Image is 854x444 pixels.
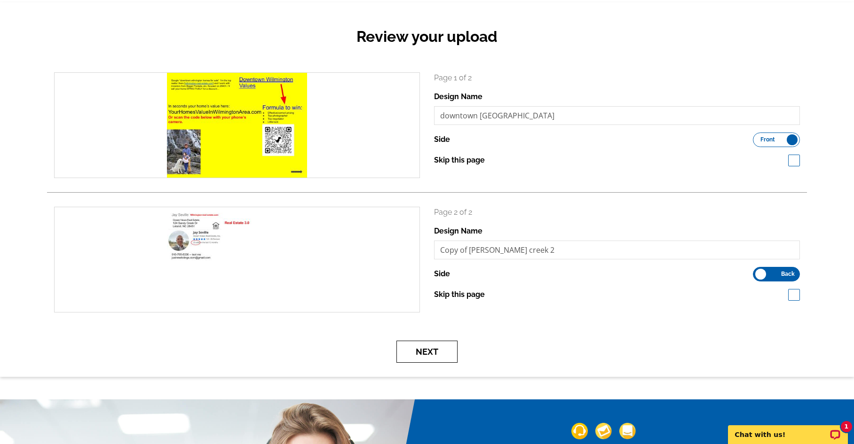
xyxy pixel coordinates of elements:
label: Skip this page [434,155,485,166]
img: support-img-3_1.png [619,423,636,439]
p: Page 1 of 2 [434,72,800,84]
label: Side [434,134,450,145]
label: Design Name [434,226,482,237]
p: Page 2 of 2 [434,207,800,218]
label: Skip this page [434,289,485,300]
button: Next [396,341,458,363]
span: Back [781,272,795,276]
h2: Review your upload [47,28,807,46]
img: support-img-1.png [571,423,588,439]
img: support-img-2.png [595,423,612,439]
label: Side [434,268,450,280]
span: Front [760,137,775,142]
label: Design Name [434,91,482,102]
iframe: LiveChat chat widget [722,414,854,444]
input: File Name [434,106,800,125]
input: File Name [434,241,800,259]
